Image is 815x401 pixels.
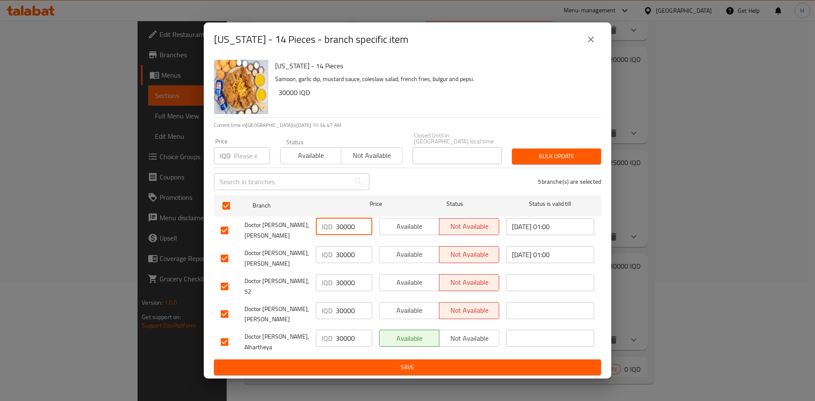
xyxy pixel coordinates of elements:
[519,151,594,162] span: Bulk update
[439,330,499,347] button: Not available
[336,302,372,319] input: Please enter price
[322,333,332,343] p: IQD
[322,222,332,232] p: IQD
[278,87,594,98] h6: 30000 IQD
[214,121,601,129] p: Current time in [GEOGRAPHIC_DATA] is [DATE] 10:34:47 AM
[383,248,436,261] span: Available
[322,278,332,288] p: IQD
[221,362,594,373] span: Save
[214,60,268,114] img: Kentucky - 14 Pieces
[439,246,499,263] button: Not available
[439,218,499,235] button: Not available
[411,199,499,209] span: Status
[341,147,402,164] button: Not available
[379,302,439,319] button: Available
[214,33,408,46] h2: [US_STATE] - 14 Pieces - branch specific item
[443,276,496,289] span: Not available
[253,200,341,211] span: Branch
[214,359,601,375] button: Save
[244,276,309,297] span: Doctor [PERSON_NAME], 52
[336,330,372,347] input: Please enter price
[336,246,372,263] input: Please enter price
[512,149,601,164] button: Bulk update
[379,218,439,235] button: Available
[506,199,594,209] span: Status is valid till
[345,149,399,162] span: Not available
[383,332,436,345] span: Available
[443,332,496,345] span: Not available
[284,149,338,162] span: Available
[244,248,309,269] span: Doctor [PERSON_NAME], [PERSON_NAME]
[234,147,270,164] input: Please enter price
[379,274,439,291] button: Available
[443,220,496,233] span: Not available
[244,331,309,353] span: Doctor [PERSON_NAME], Alhartheya
[439,274,499,291] button: Not available
[581,29,601,50] button: close
[379,246,439,263] button: Available
[336,274,372,291] input: Please enter price
[383,220,436,233] span: Available
[322,306,332,316] p: IQD
[443,248,496,261] span: Not available
[214,173,350,190] input: Search in branches
[244,304,309,325] span: Doctor [PERSON_NAME], [PERSON_NAME]
[280,147,341,164] button: Available
[275,60,594,72] h6: [US_STATE] - 14 Pieces
[439,302,499,319] button: Not available
[383,276,436,289] span: Available
[336,218,372,235] input: Please enter price
[443,304,496,317] span: Not available
[322,250,332,260] p: IQD
[379,330,439,347] button: Available
[383,304,436,317] span: Available
[275,74,594,84] p: Samoon, garlic dip, mustard sauce, coleslaw salad, french fries, bulgur and pepsi.
[244,220,309,241] span: Doctor [PERSON_NAME], [PERSON_NAME]
[348,199,404,209] span: Price
[220,151,230,161] p: IQD
[538,177,601,186] p: 5 branche(s) are selected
